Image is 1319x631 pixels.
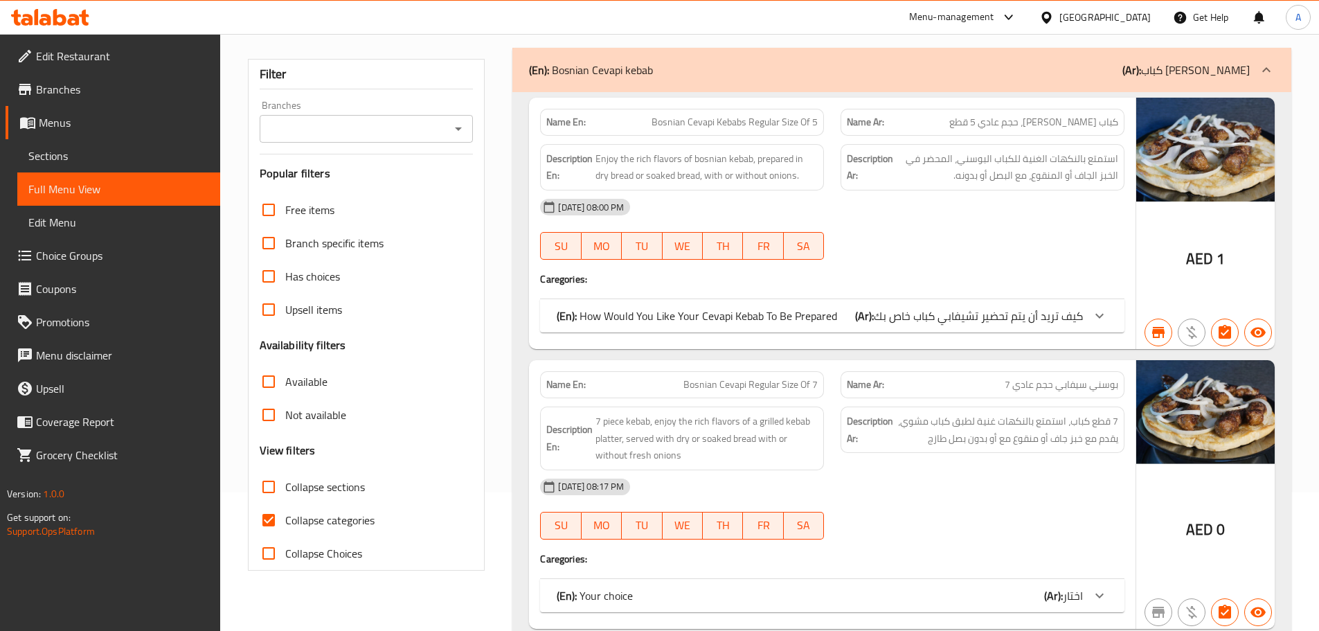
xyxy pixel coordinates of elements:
[743,232,783,260] button: FR
[896,150,1118,184] span: استمتع بالنكهات الغنية للكباب البوسني، المحضر في الخبز الجاف أو المنقوع، مع البصل أو بدونه.
[285,202,334,218] span: Free items
[540,512,581,540] button: SU
[1145,598,1172,626] button: Not branch specific item
[36,347,209,364] span: Menu disclaimer
[7,485,41,503] span: Version:
[540,299,1124,332] div: (En): How Would You Like Your Cevapi Kebab To Be Prepared(Ar):كيف تريد أن يتم تحضير تشيفابي كباب ...
[668,515,697,535] span: WE
[1178,319,1205,346] button: Purchased item
[285,301,342,318] span: Upsell items
[285,545,362,562] span: Collapse Choices
[36,81,209,98] span: Branches
[909,9,994,26] div: Menu-management
[546,421,593,455] strong: Description En:
[595,150,818,184] span: Enjoy the rich flavors of bosnian kebab, prepared in dry bread or soaked bread, with or without o...
[743,512,783,540] button: FR
[28,181,209,197] span: Full Menu View
[663,512,703,540] button: WE
[512,48,1291,92] div: (En): Bosnian Cevapi kebab(Ar):كباب [PERSON_NAME]
[28,214,209,231] span: Edit Menu
[847,115,884,130] strong: Name Ar:
[652,115,818,130] span: Bosnian Cevapi Kebabs Regular Size Of 5
[28,148,209,164] span: Sections
[1145,319,1172,346] button: Branch specific item
[683,377,818,392] span: Bosnian Cevapi Regular Size Of 7
[540,272,1124,286] h4: Caregories:
[529,62,653,78] p: Bosnian Cevapi kebab
[627,515,656,535] span: TU
[855,305,874,326] b: (Ar):
[668,236,697,256] span: WE
[748,515,778,535] span: FR
[6,39,220,73] a: Edit Restaurant
[587,515,616,535] span: MO
[546,377,586,392] strong: Name En:
[1136,98,1275,202] img: mmw_638911468504559609
[540,579,1124,612] div: (En): Your choice(Ar):اختار
[557,305,577,326] b: (En):
[285,268,340,285] span: Has choices
[260,337,346,353] h3: Availability filters
[553,201,629,214] span: [DATE] 08:00 PM
[6,272,220,305] a: Coupons
[1186,516,1213,543] span: AED
[896,413,1118,447] span: 7 قطع كباب، استمتع بالنكهات غنية لطبق كباب مشوي، يقدم مع خبز جاف أو منقوع مع أو بدون بصل طازج
[260,166,474,181] h3: Popular filters
[1122,60,1141,80] b: (Ar):
[1244,319,1272,346] button: Available
[1211,319,1239,346] button: Has choices
[36,380,209,397] span: Upsell
[557,585,577,606] b: (En):
[703,512,743,540] button: TH
[6,106,220,139] a: Menus
[627,236,656,256] span: TU
[6,405,220,438] a: Coverage Report
[1211,598,1239,626] button: Has choices
[6,372,220,405] a: Upsell
[546,115,586,130] strong: Name En:
[949,115,1118,130] span: كباب [PERSON_NAME]، حجم عادي 5 قطع
[622,232,662,260] button: TU
[557,587,633,604] p: Your choice
[6,339,220,372] a: Menu disclaimer
[36,281,209,297] span: Coupons
[553,480,629,493] span: [DATE] 08:17 PM
[1136,360,1275,464] img: mmw_638911469276574287
[285,512,375,528] span: Collapse categories
[7,508,71,526] span: Get support on:
[36,414,209,430] span: Coverage Report
[43,485,64,503] span: 1.0.0
[17,206,220,239] a: Edit Menu
[529,60,549,80] b: (En):
[285,407,346,423] span: Not available
[1295,10,1301,25] span: A
[39,114,209,131] span: Menus
[595,413,818,464] span: 7 piece kebab, enjoy the rich flavors of a grilled kebab platter, served with dry or soaked bread...
[260,60,474,89] div: Filter
[6,239,220,272] a: Choice Groups
[1186,245,1213,272] span: AED
[260,443,316,459] h3: View filters
[557,308,837,324] p: How Would You Like Your Cevapi Kebab To Be Prepared
[7,522,95,540] a: Support.OpsPlatform
[546,150,593,184] strong: Description En:
[847,150,893,184] strong: Description Ar:
[622,512,662,540] button: TU
[6,73,220,106] a: Branches
[1244,598,1272,626] button: Available
[789,515,818,535] span: SA
[36,48,209,64] span: Edit Restaurant
[708,515,737,535] span: TH
[449,119,468,139] button: Open
[36,447,209,463] span: Grocery Checklist
[784,512,824,540] button: SA
[1063,585,1083,606] span: اختار
[285,235,384,251] span: Branch specific items
[663,232,703,260] button: WE
[540,232,581,260] button: SU
[1005,377,1118,392] span: بوسني سيفابي حجم عادي 7
[587,236,616,256] span: MO
[546,515,575,535] span: SU
[546,236,575,256] span: SU
[708,236,737,256] span: TH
